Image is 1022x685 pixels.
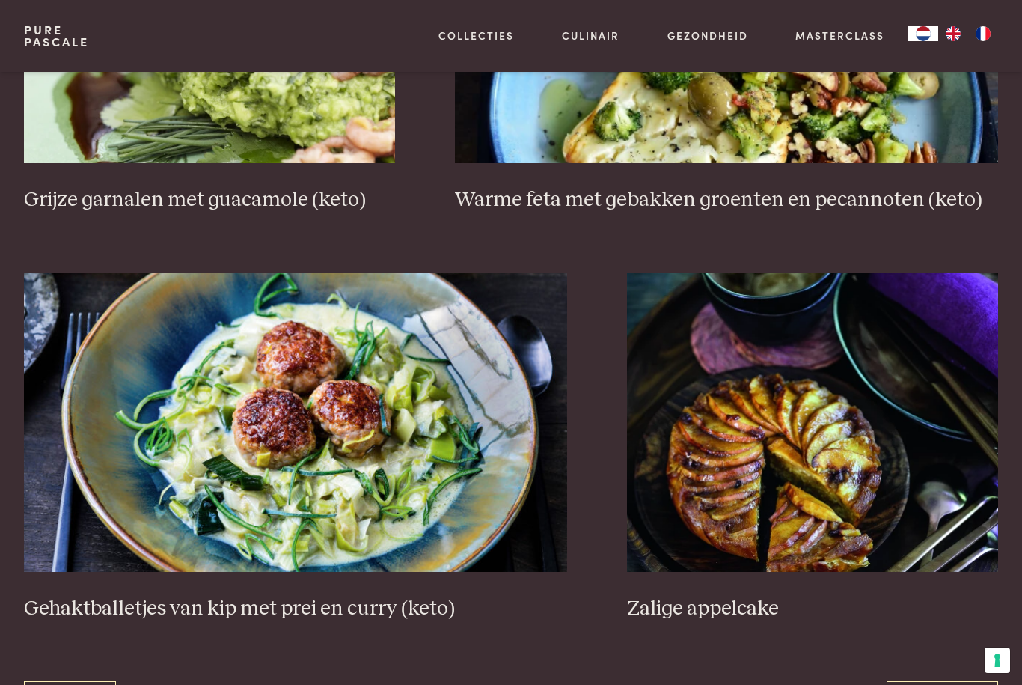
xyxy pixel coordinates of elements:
a: Collecties [438,28,514,43]
img: Zalige appelcake [627,273,998,572]
a: NL [908,26,938,41]
img: Gehaktballetjes van kip met prei en curry (keto) [24,273,567,572]
a: Culinair [562,28,619,43]
aside: Language selected: Nederlands [908,26,998,41]
a: Zalige appelcake Zalige appelcake [627,273,998,621]
h3: Grijze garnalen met guacamole (keto) [24,187,395,213]
ul: Language list [938,26,998,41]
h3: Gehaktballetjes van kip met prei en curry (keto) [24,596,567,622]
a: FR [968,26,998,41]
a: Masterclass [795,28,884,43]
button: Uw voorkeuren voor toestemming voor trackingtechnologieën [985,648,1010,673]
div: Language [908,26,938,41]
a: PurePascale [24,24,89,48]
a: Gehaktballetjes van kip met prei en curry (keto) Gehaktballetjes van kip met prei en curry (keto) [24,273,567,621]
h3: Zalige appelcake [627,596,998,622]
a: Gezondheid [667,28,748,43]
a: EN [938,26,968,41]
h3: Warme feta met gebakken groenten en pecannoten (keto) [455,187,998,213]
